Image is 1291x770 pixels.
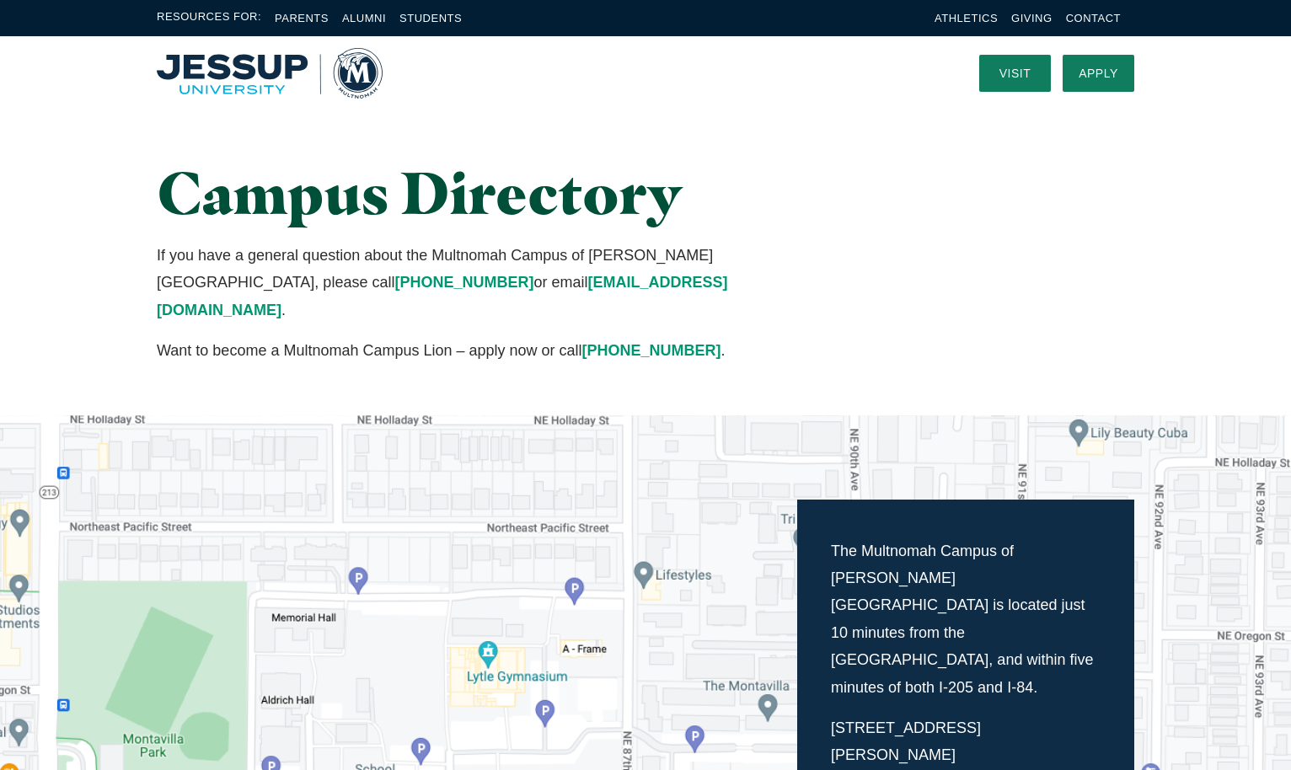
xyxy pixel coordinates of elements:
img: Multnomah University Logo [157,48,383,99]
p: The Multnomah Campus of [PERSON_NAME][GEOGRAPHIC_DATA] is located just 10 minutes from the [GEOGR... [831,537,1101,701]
h1: Campus Directory [157,160,798,225]
a: [PHONE_NUMBER] [394,274,533,291]
a: Visit [979,55,1051,92]
span: Resources For: [157,8,261,28]
a: Alumni [342,12,386,24]
a: Home [157,48,383,99]
a: [EMAIL_ADDRESS][DOMAIN_NAME] [157,274,727,318]
p: If you have a general question about the Multnomah Campus of [PERSON_NAME][GEOGRAPHIC_DATA], plea... [157,242,798,324]
a: [PHONE_NUMBER] [582,342,721,359]
p: Want to become a Multnomah Campus Lion – apply now or call . [157,337,798,364]
a: Parents [275,12,329,24]
a: Contact [1066,12,1121,24]
a: Apply [1063,55,1134,92]
a: Athletics [935,12,998,24]
a: Giving [1011,12,1053,24]
a: Students [399,12,462,24]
